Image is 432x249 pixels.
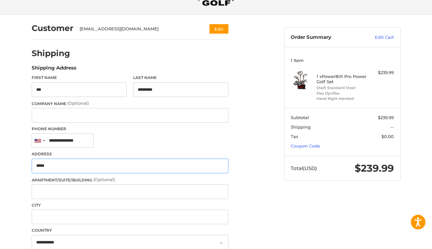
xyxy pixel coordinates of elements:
[361,34,394,41] a: Edit Cart
[291,58,394,63] h3: 1 Item
[32,202,228,208] label: City
[355,162,394,174] span: $239.99
[316,85,366,91] li: Shaft Standard Steel
[368,70,394,76] div: $239.99
[32,48,70,58] h2: Shipping
[316,74,366,85] h4: 1 x PowerBilt Pro Power Golf Set
[316,91,366,96] li: Flex Optiflex
[378,115,394,120] span: $239.99
[291,34,361,41] h3: Order Summary
[32,227,228,233] label: Country
[391,124,394,130] span: --
[93,177,115,182] small: (Optional)
[209,24,228,34] button: Edit
[133,75,228,81] label: Last Name
[291,143,320,148] a: Coupon Code
[291,134,298,139] span: Tax
[32,64,76,75] legend: Shipping Address
[32,23,73,33] h2: Customer
[291,115,309,120] span: Subtotal
[67,101,89,106] small: (Optional)
[32,134,47,148] div: United States: +1
[32,100,228,107] label: Company Name
[80,26,197,32] div: [EMAIL_ADDRESS][DOMAIN_NAME]
[291,165,317,171] span: Total (USD)
[32,75,127,81] label: First Name
[316,96,366,101] li: Hand Right-Handed
[32,126,228,132] label: Phone Number
[32,177,228,183] label: Apartment/Suite/Building
[381,134,394,139] span: $0.00
[291,124,311,130] span: Shipping
[32,151,228,157] label: Address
